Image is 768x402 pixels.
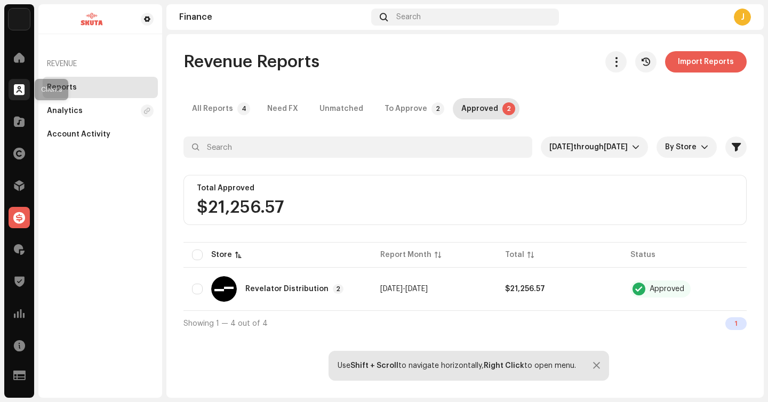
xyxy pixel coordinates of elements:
div: J [734,9,751,26]
re-a-nav-header: Revenue [43,51,158,77]
div: Approved [461,98,498,119]
div: All Reports [192,98,233,119]
div: Analytics [47,107,83,115]
span: - [380,285,428,293]
span: Import Reports [678,51,734,73]
re-m-nav-item: Reports [43,77,158,98]
span: Last 3 months [549,136,632,158]
span: Showing 1 — 4 out of 4 [183,320,268,327]
div: Finance [179,13,367,21]
span: [DATE] [604,143,628,151]
span: Revenue Reports [183,51,319,73]
p-badge: 2 [333,284,343,294]
div: Unmatched [319,98,363,119]
strong: Shift + Scroll [350,362,398,369]
div: Total [505,250,524,260]
div: 1 [725,317,747,330]
input: Search [183,136,532,158]
re-m-nav-item: Account Activity [43,124,158,145]
p-badge: 2 [431,102,444,115]
div: Need FX [267,98,298,119]
div: Account Activity [47,130,110,139]
p-badge: 2 [502,102,515,115]
span: By Store [665,136,701,158]
div: dropdown trigger [632,136,639,158]
span: [DATE] [405,285,428,293]
div: Revelator Distribution [245,285,329,293]
img: 4ecf9d3c-b546-4c12-a72a-960b8444102a [9,9,30,30]
span: [DATE] [549,143,573,151]
span: through [573,143,604,151]
span: $21,256.57 [505,285,545,293]
img: d9714cec-db7f-4004-8d60-2968ac17345f [47,13,137,26]
div: Approved [650,285,684,293]
span: Search [396,13,421,21]
div: Total Approved [197,184,254,192]
div: Use to navigate horizontally, to open menu. [338,361,576,370]
div: dropdown trigger [701,136,708,158]
div: Reports [47,83,77,92]
span: [DATE] [380,285,403,293]
div: Report Month [380,250,431,260]
p-badge: 4 [237,102,250,115]
strong: Right Click [484,362,524,369]
div: Store [211,250,232,260]
re-m-nav-item: Analytics [43,100,158,122]
button: Import Reports [665,51,747,73]
div: To Approve [385,98,427,119]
